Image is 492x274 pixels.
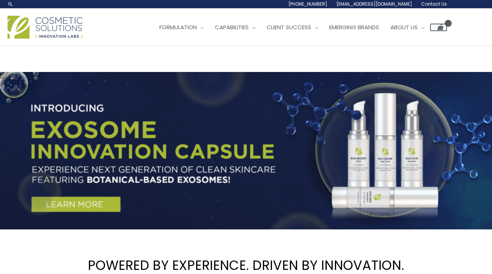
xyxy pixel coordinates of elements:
[261,16,324,39] a: Client Success
[159,23,197,31] span: Formulation
[215,23,249,31] span: Capabilities
[385,16,430,39] a: About Us
[7,16,82,39] img: Cosmetic Solutions Logo
[329,23,379,31] span: Emerging Brands
[7,1,13,7] a: Search icon link
[324,16,385,39] a: Emerging Brands
[209,16,261,39] a: Capabilities
[336,1,412,7] span: [EMAIL_ADDRESS][DOMAIN_NAME]
[154,16,209,39] a: Formulation
[421,1,447,7] span: Contact Us
[267,23,311,31] span: Client Success
[390,23,418,31] span: About Us
[430,24,447,31] a: View Shopping Cart, empty
[148,16,447,39] nav: Site Navigation
[288,1,327,7] span: [PHONE_NUMBER]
